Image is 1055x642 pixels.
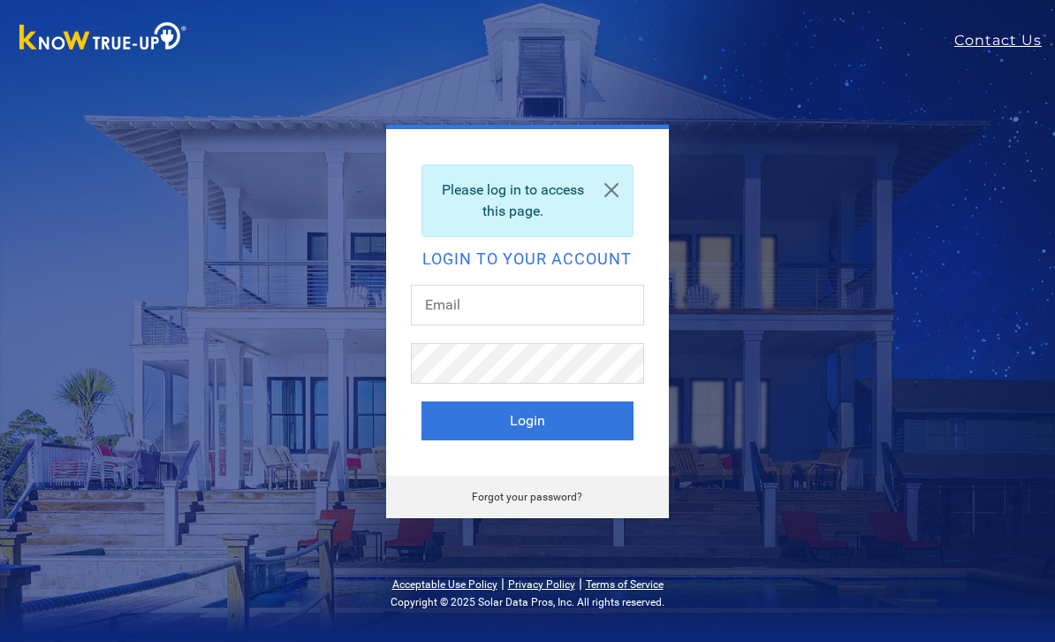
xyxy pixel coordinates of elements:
[501,575,505,592] span: |
[579,575,582,592] span: |
[508,578,575,591] a: Privacy Policy
[421,251,634,267] h2: Login to your account
[392,578,497,591] a: Acceptable Use Policy
[11,19,196,58] img: Know True-Up
[421,164,634,237] div: Please log in to access this page.
[421,401,634,440] button: Login
[472,491,582,503] a: Forgot your password?
[586,578,664,591] a: Terms of Service
[411,285,644,325] input: Email
[590,165,633,215] a: Close
[954,30,1055,51] a: Contact Us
